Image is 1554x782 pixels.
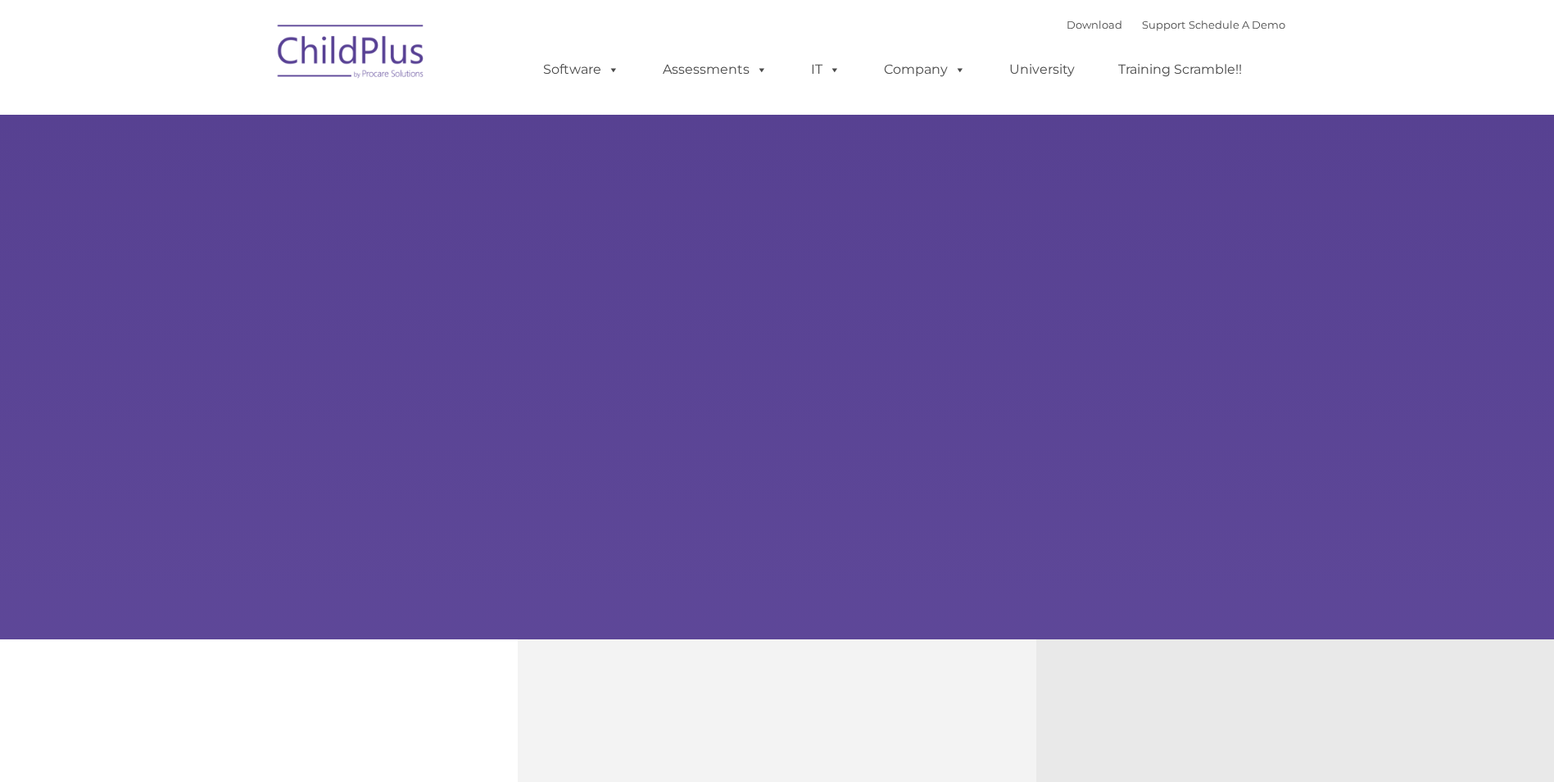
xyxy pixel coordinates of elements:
a: University [993,53,1091,86]
a: Training Scramble!! [1102,53,1258,86]
a: Support [1142,18,1185,31]
a: Software [527,53,636,86]
a: Download [1067,18,1122,31]
a: IT [795,53,857,86]
img: ChildPlus by Procare Solutions [270,13,433,95]
a: Assessments [646,53,784,86]
a: Schedule A Demo [1189,18,1285,31]
font: | [1067,18,1285,31]
a: Company [868,53,982,86]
